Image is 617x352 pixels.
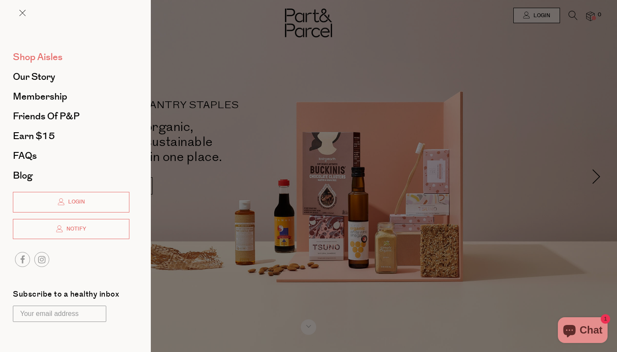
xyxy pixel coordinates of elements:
label: Subscribe to a healthy inbox [13,291,119,301]
a: FAQs [13,151,129,161]
span: Friends of P&P [13,109,80,123]
span: Login [66,198,85,206]
a: Friends of P&P [13,112,129,121]
span: Earn $15 [13,129,55,143]
input: Your email address [13,306,106,322]
inbox-online-store-chat: Shopify online store chat [555,317,610,345]
a: Shop Aisles [13,52,129,62]
a: Our Story [13,72,129,82]
span: Notify [64,225,86,233]
span: Blog [13,169,33,182]
a: Notify [13,219,129,240]
a: Earn $15 [13,131,129,141]
span: Membership [13,90,67,103]
span: Shop Aisles [13,50,63,64]
a: Login [13,192,129,212]
a: Membership [13,92,129,101]
span: FAQs [13,149,37,163]
a: Blog [13,171,129,180]
span: Our Story [13,70,55,84]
